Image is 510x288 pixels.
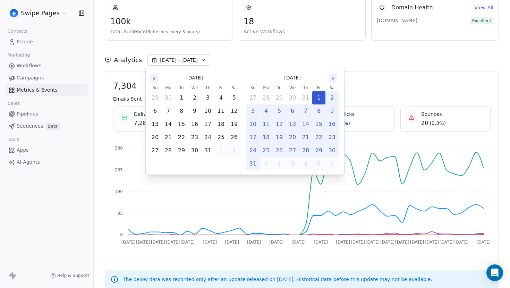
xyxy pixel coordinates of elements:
tspan: [DATE] [351,240,365,245]
th: Saturday [325,84,339,91]
button: Sunday, August 3rd, 2025, selected [247,105,259,117]
tspan: [DATE] [477,240,491,245]
button: Sunday, July 27th, 2025 [247,92,259,104]
span: Metrics & Events [17,86,58,94]
th: Monday [260,84,273,91]
button: Wednesday, August 20th, 2025, selected [286,131,299,144]
span: Help & Support [57,273,89,278]
button: Wednesday, August 6th, 2025, selected [286,105,299,117]
span: Swipe Pages [21,9,60,18]
tspan: [DATE] [425,240,439,245]
button: Sunday, August 31st, 2025, selected [247,158,259,170]
button: Thursday, September 4th, 2025, selected [299,158,312,170]
button: Tuesday, August 26th, 2025, selected [273,144,286,157]
button: Thursday, July 24th, 2025 [202,131,214,144]
button: Saturday, August 2nd, 2025, selected [228,144,240,157]
tspan: [DATE] [166,240,180,245]
th: Friday [214,84,228,91]
button: [DATE] - [DATE] [147,54,210,66]
span: Pipelines [17,110,38,118]
a: SequencesBeta [6,120,88,132]
button: Friday, July 18th, 2025 [215,118,227,130]
span: Apps [17,146,29,154]
tspan: 380 [115,146,123,151]
th: Friday [312,84,325,91]
button: Thursday, August 28th, 2025, selected [299,144,312,157]
button: Wednesday, September 3rd, 2025, selected [286,158,299,170]
button: Sunday, August 10th, 2025, selected [247,118,259,130]
p: The below data was recorded only after an update released on [DATE]. Historical data before this ... [123,276,432,283]
button: Tuesday, July 1st, 2025 [175,92,188,104]
tspan: [DATE] [247,240,261,245]
button: Friday, September 5th, 2025, selected [313,158,325,170]
span: Beta [46,123,60,130]
button: Wednesday, July 9th, 2025 [188,105,201,117]
button: Friday, July 4th, 2025 [215,92,227,104]
button: Friday, August 15th, 2025, selected [313,118,325,130]
button: Saturday, July 26th, 2025 [228,131,240,144]
tspan: [DATE] [454,240,469,245]
tspan: [DATE] [440,240,454,245]
tspan: [DATE] [225,240,239,245]
button: Friday, July 25th, 2025 [215,131,227,144]
button: Friday, August 1st, 2025, selected [313,92,325,104]
a: People [6,36,88,48]
span: Emails Sent [113,95,142,102]
span: (Refreshes every 5 hours) [146,29,200,34]
span: [DATE] - [DATE] [160,57,198,63]
button: Monday, August 4th, 2025, selected [260,105,272,117]
button: Thursday, July 17th, 2025 [202,118,214,130]
tspan: [DATE] [269,240,283,245]
span: Total Audience [110,28,227,35]
tspan: 0 [120,232,123,237]
button: Friday, August 29th, 2025, selected [313,144,325,157]
button: Saturday, August 23rd, 2025, selected [326,131,338,144]
button: Thursday, July 31st, 2025 [202,144,214,157]
tspan: [DATE] [395,240,409,245]
a: Workflows [6,60,88,71]
th: Wednesday [188,84,201,91]
button: Wednesday, July 30th, 2025 [286,92,299,104]
span: Campaigns [17,74,44,82]
tspan: [DATE] [380,240,394,245]
button: Monday, July 28th, 2025 [260,92,272,104]
button: Wednesday, August 27th, 2025, selected [286,144,299,157]
tspan: [DATE] [366,240,380,245]
button: Monday, August 25th, 2025, selected [260,144,272,157]
button: Thursday, August 14th, 2025, selected [299,118,312,130]
span: [DATE] [186,74,203,82]
button: Wednesday, August 13th, 2025, selected [286,118,299,130]
button: Saturday, September 6th, 2025, selected [326,158,338,170]
th: Sunday [246,84,260,91]
span: Sales [5,98,23,109]
button: Swipe Pages [8,7,68,19]
button: Monday, August 18th, 2025, selected [260,131,272,144]
button: Thursday, July 31st, 2025 [299,92,312,104]
tspan: [DATE] [121,240,136,245]
a: AI Agents [6,156,88,168]
span: Domain Health [391,3,433,12]
tspan: [DATE] [203,240,217,245]
th: Thursday [201,84,214,91]
span: [DATE] [284,74,300,82]
span: Sequences [17,122,43,130]
span: Active Workflows [244,28,360,35]
a: Help & Support [50,273,89,278]
button: Saturday, July 12th, 2025 [228,105,240,117]
button: Monday, July 7th, 2025 [162,105,175,117]
button: Tuesday, August 19th, 2025, selected [273,131,286,144]
button: Saturday, July 5th, 2025 [228,92,240,104]
button: Thursday, July 3rd, 2025 [202,92,214,104]
tspan: 95 [118,211,123,216]
button: Tuesday, July 29th, 2025 [273,92,286,104]
span: from [DATE] to [DATE] (SGT). [144,95,214,102]
button: Tuesday, July 15th, 2025 [175,118,188,130]
button: Sunday, July 20th, 2025 [149,131,161,144]
button: Monday, June 30th, 2025 [162,92,175,104]
span: Workflows [17,62,42,69]
th: Tuesday [273,84,286,91]
button: Sunday, August 17th, 2025, selected [247,131,259,144]
button: Friday, August 8th, 2025, selected [313,105,325,117]
button: Thursday, August 21st, 2025, selected [299,131,312,144]
button: Thursday, July 10th, 2025 [202,105,214,117]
